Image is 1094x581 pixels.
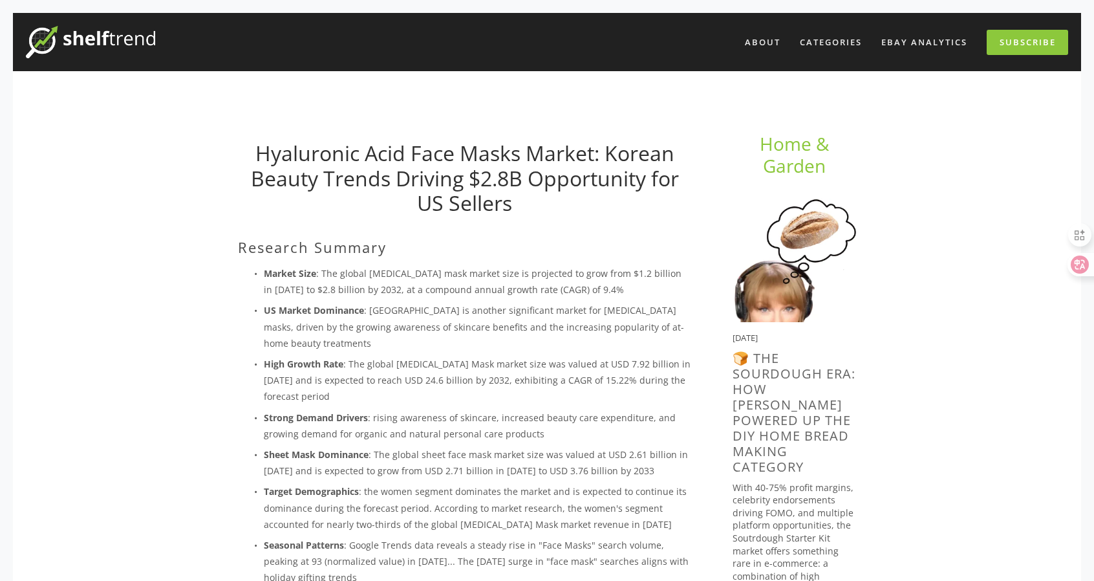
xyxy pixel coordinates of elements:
strong: Target Demographics [264,485,359,498]
a: eBay Analytics [873,32,976,53]
strong: Market Size [264,267,316,280]
a: Home & Garden [760,131,833,178]
strong: High Growth Rate [264,358,343,370]
strong: Strong Demand Drivers [264,411,368,424]
a: About [736,32,789,53]
strong: Seasonal Patterns [264,539,344,551]
p: : [GEOGRAPHIC_DATA] is another significant market for [MEDICAL_DATA] masks, driven by the growing... [264,302,691,351]
time: [DATE] [733,332,758,344]
p: : the women segment dominates the market and is expected to continue its dominance during the for... [264,483,691,532]
a: Hyaluronic Acid Face Masks Market: Korean Beauty Trends Driving $2.8B Opportunity for US Sellers [251,139,679,217]
p: : rising awareness of skincare, increased beauty care expenditure, and growing demand for organic... [264,410,691,442]
a: Subscribe [987,30,1068,55]
img: 🍞 The Sourdough Era: How Taylor Swift Powered Up The DIY Home Bread Making Category [733,199,856,322]
a: 🍞 The Sourdough Era: How [PERSON_NAME] Powered Up The DIY Home Bread Making Category [733,349,855,476]
div: Categories [791,32,870,53]
p: : The global [MEDICAL_DATA] mask market size is projected to grow from $1.2 billion in [DATE] to ... [264,265,691,298]
p: : The global [MEDICAL_DATA] Mask market size was valued at USD 7.92 billion in [DATE] and is expe... [264,356,691,405]
img: ShelfTrend [26,26,155,58]
p: : The global sheet face mask market size was valued at USD 2.61 billion in [DATE] and is expected... [264,446,691,479]
h2: Research Summary [238,239,691,256]
strong: US Market Dominance [264,304,364,316]
strong: Sheet Mask Dominance [264,448,369,461]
